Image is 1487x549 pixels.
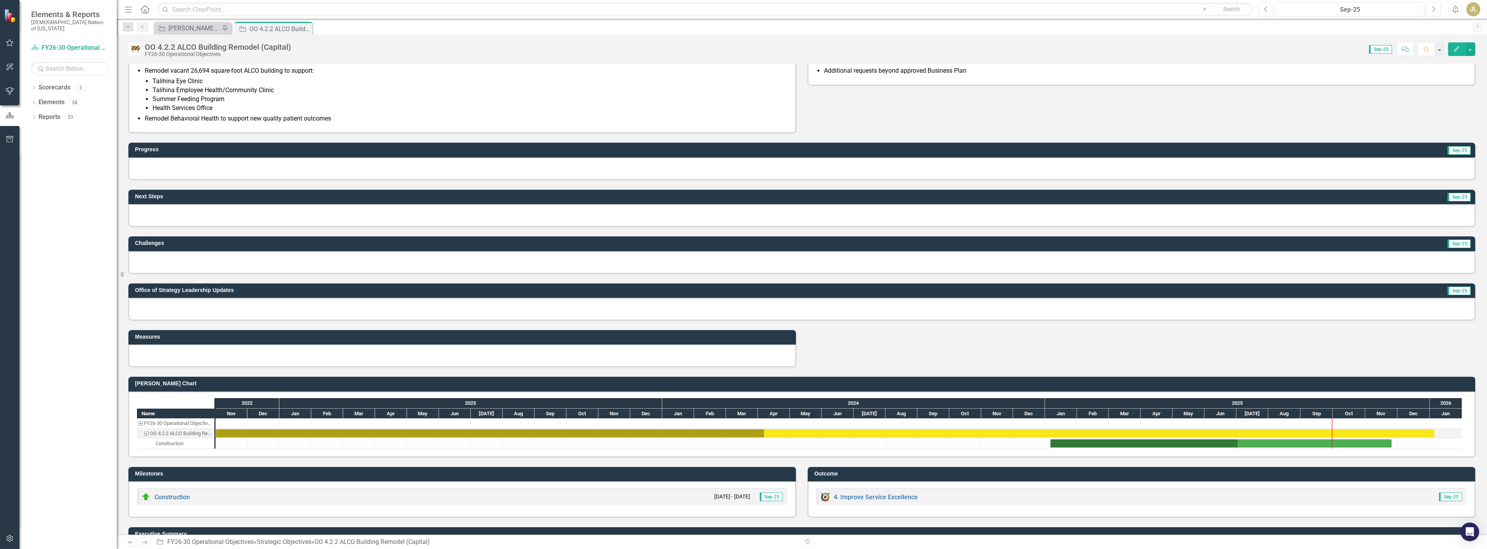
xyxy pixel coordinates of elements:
small: [DATE] - [DATE] [714,493,750,500]
li: Remodel Behavioral Health to support new quality patient outcomes [145,114,787,123]
div: Oct [1333,409,1365,419]
a: FY26-30 Operational Objectives [31,44,109,52]
div: Jul [1236,409,1268,419]
button: JL [1466,2,1480,16]
h3: Progress [135,147,801,152]
img: Focus Area [821,492,830,502]
div: Task: FY26-30 Operational Objectives Start date: 2022-11-01 End date: 2022-11-02 [137,418,214,428]
h3: Outcome [814,471,1471,477]
img: Approved Capital [128,43,141,56]
div: 2022 [216,398,279,408]
span: Sep-25 [1448,193,1471,201]
div: 2025 [1045,398,1430,408]
div: Sep [917,409,949,419]
div: Dec [1398,409,1430,419]
div: Feb [311,409,343,419]
div: Jan [1045,409,1077,419]
div: Jul [854,409,886,419]
div: Sep [1301,409,1333,419]
div: FY26-30 Operational Objectives [137,418,214,428]
div: 2024 [662,398,1045,408]
img: On Target [141,492,151,502]
div: Task: Start date: 2022-11-01 End date: 2026-01-05 [216,429,1434,437]
div: OO 4.2.2 ALCO Building Remodel (Capital) [314,538,430,546]
span: Sep-25 [1448,146,1471,155]
div: Oct [949,409,981,419]
div: Mar [1109,409,1141,419]
button: Sep-25 [1276,2,1424,16]
a: 4. Improve Service Excellence [834,493,918,501]
h3: Next Steps [135,194,860,199]
div: May [407,409,439,419]
a: FY26-30 Operational Objectives [167,538,254,546]
h3: [PERSON_NAME] Chart [135,381,1471,386]
div: 3 [74,84,87,91]
div: Sep-25 [1278,5,1422,14]
div: 2026 [1430,398,1462,408]
a: Reports [39,113,60,122]
span: Sep-25 [1439,493,1462,501]
span: Sep-25 [760,493,783,501]
div: Apr [1141,409,1173,419]
div: Aug [503,409,535,419]
span: Sep-25 [1448,240,1471,248]
div: Feb [1077,409,1109,419]
div: [PERSON_NAME] SOs [168,23,220,33]
button: Search [1212,4,1251,15]
div: Nov [1365,409,1398,419]
input: Search Below... [31,62,109,75]
div: OO 4.2.2 ALCO Building Remodel (Capital) [249,24,310,34]
div: Nov [981,409,1013,419]
div: FY26-30 Operational Objectives [145,51,291,57]
div: 2023 [279,398,662,408]
div: Dec [247,409,279,419]
div: Apr [758,409,790,419]
div: Nov [216,409,247,419]
div: Apr [375,409,407,419]
h3: Challenges [135,240,871,246]
div: OO 4.2.2 ALCO Building Remodel (Capital) [150,428,212,439]
div: May [1173,409,1205,419]
input: Search ClearPoint... [158,3,1253,16]
div: Construction [156,439,184,449]
span: Sep-25 [1448,287,1471,295]
div: 53 [64,114,77,121]
div: Feb [694,409,726,419]
div: Open Intercom Messenger [1461,523,1479,541]
div: Name [137,409,214,418]
div: Jun [822,409,854,419]
a: [PERSON_NAME] SOs [156,23,220,33]
h3: Executive Summary [135,531,1471,537]
div: Jun [439,409,471,419]
small: [DEMOGRAPHIC_DATA] Nation of [US_STATE] [31,19,109,32]
h3: Milestones [135,471,792,477]
h3: Office of Strategy Leadership Updates [135,287,1213,293]
div: Jan [279,409,311,419]
div: Oct [566,409,598,419]
li: Remodel vacant 26,694 square-foot ALCO building to support: [145,66,787,112]
div: FY26-30 Operational Objectives [144,418,212,428]
div: Jul [471,409,503,419]
div: Construction [137,439,214,449]
span: Search [1223,6,1240,12]
li: Additional requests beyond approved Business Plan [824,66,1467,75]
div: Nov [598,409,630,419]
div: Dec [1013,409,1045,419]
div: Task: Start date: 2025-01-06 End date: 2025-11-25 [137,439,214,449]
li: Talihina Eye Clinic [153,77,787,86]
div: Jan [662,409,694,419]
li: Summer Feeding Program [153,95,787,104]
li: Health Services Office [153,104,787,113]
div: Jun [1205,409,1236,419]
a: Scorecards [39,83,70,92]
div: » » [156,538,796,547]
span: Sep-25 [1369,45,1392,54]
span: Elements & Reports [31,10,109,19]
div: Dec [630,409,662,419]
div: Sep [535,409,566,419]
div: OO 4.2.2 ALCO Building Remodel (Capital) [145,43,291,51]
div: Jan [1430,409,1462,419]
div: Mar [726,409,758,419]
a: Strategic Objectives [257,538,311,546]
